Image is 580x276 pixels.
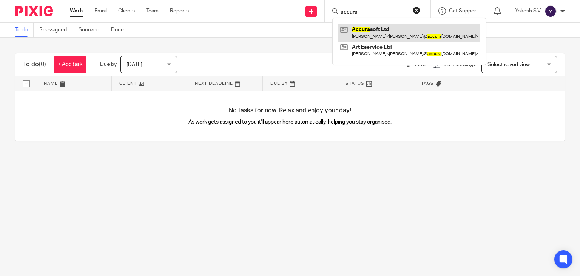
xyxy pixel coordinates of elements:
[146,7,159,15] a: Team
[111,23,130,37] a: Done
[515,7,541,15] p: Yokesh S.V
[23,60,46,68] h1: To do
[79,23,105,37] a: Snoozed
[94,7,107,15] a: Email
[15,23,34,37] a: To do
[413,6,420,14] button: Clear
[421,81,434,85] span: Tags
[449,8,478,14] span: Get Support
[15,6,53,16] img: Pixie
[153,118,427,126] p: As work gets assigned to you it'll appear here automatically, helping you stay organised.
[100,60,117,68] p: Due by
[170,7,189,15] a: Reports
[545,5,557,17] img: svg%3E
[15,107,565,115] h4: No tasks for now. Relax and enjoy your day!
[118,7,135,15] a: Clients
[70,7,83,15] a: Work
[39,23,73,37] a: Reassigned
[39,61,46,67] span: (0)
[340,9,408,16] input: Search
[54,56,86,73] a: + Add task
[487,62,530,67] span: Select saved view
[126,62,142,67] span: [DATE]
